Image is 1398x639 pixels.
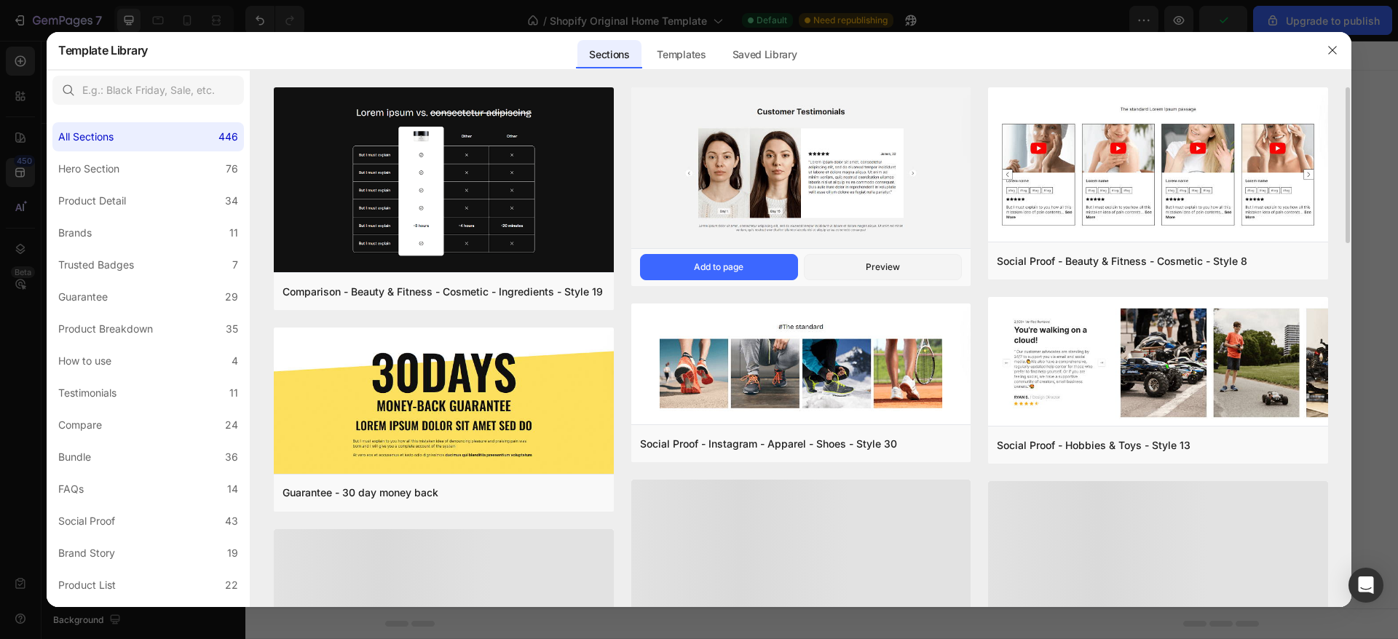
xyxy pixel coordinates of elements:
[866,261,900,274] div: Preview
[645,40,717,69] div: Templates
[225,416,238,434] div: 24
[58,320,153,338] div: Product Breakdown
[58,576,116,594] div: Product List
[227,544,238,562] div: 19
[413,204,513,217] span: inspired by CRO experts
[274,328,614,477] img: g30.png
[721,40,809,69] div: Saved Library
[58,352,111,370] div: How to use
[640,254,798,280] button: Add to page
[283,283,603,301] div: Comparison - Beauty & Fitness - Cosmetic - Ingredients - Style 19
[532,204,610,217] span: from URL or image
[542,153,611,168] span: Add section
[58,160,119,178] div: Hero Section
[641,186,730,201] div: Add blank section
[534,186,610,201] div: Generate layout
[58,480,84,498] div: FAQs
[58,224,92,242] div: Brands
[225,576,238,594] div: 22
[232,352,238,370] div: 4
[58,512,115,530] div: Social Proof
[274,87,614,275] img: c19.png
[229,384,238,402] div: 11
[997,253,1247,270] div: Social Proof - Beauty & Fitness - Cosmetic - Style 8
[158,33,182,46] div: Row
[58,192,126,210] div: Product Detail
[631,303,971,428] img: sp30.png
[577,40,641,69] div: Sections
[988,87,1328,245] img: sp8.png
[58,384,116,402] div: Testimonials
[630,204,738,217] span: then drag & drop elements
[232,256,238,274] div: 7
[58,31,148,69] h2: Template Library
[52,76,244,105] input: E.g.: Black Friday, Sale, etc.
[804,254,962,280] button: Preview
[225,192,238,210] div: 34
[226,160,238,178] div: 76
[283,484,438,501] div: Guarantee - 30 day money back
[226,320,238,338] div: 35
[227,480,238,498] div: 14
[218,128,238,146] div: 446
[547,69,624,81] div: Drop element here
[229,224,238,242] div: 11
[1348,568,1383,603] div: Open Intercom Messenger
[225,512,238,530] div: 43
[225,448,238,466] div: 36
[225,288,238,306] div: 29
[640,435,897,453] div: Social Proof - Instagram - Apparel - Shoes - Style 30
[419,186,508,201] div: Choose templates
[694,261,743,274] div: Add to page
[631,87,971,251] img: sp16.png
[58,544,115,562] div: Brand Story
[58,128,114,146] div: All Sections
[988,297,1328,429] img: sp13.png
[58,288,108,306] div: Guarantee
[58,416,102,434] div: Compare
[997,437,1190,454] div: Social Proof - Hobbies & Toys - Style 13
[58,448,91,466] div: Bundle
[58,256,134,274] div: Trusted Badges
